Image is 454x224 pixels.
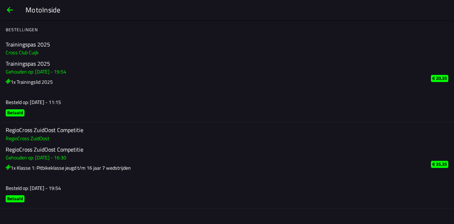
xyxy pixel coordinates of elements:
[6,154,425,161] h3: Gehouden op: [DATE] - 16:30
[6,109,24,116] ion-badge: Betaald
[6,164,425,171] h3: 1x Klasse 1: Pitbikeklasse jeugd t/m 16 jaar 7 wedstrijden
[6,78,425,86] h3: 1x Trainingslid 2025
[6,195,24,202] ion-badge: Betaald
[6,127,425,133] h2: RegioCross ZuidOost Competitie
[6,41,425,48] h2: Trainingspas 2025
[6,98,425,106] h3: Besteld op: [DATE] - 11:15
[431,161,448,168] ion-badge: € 35,35
[6,184,425,192] h3: Besteld op: [DATE] - 19:54
[18,5,454,15] ion-title: MotoInside
[6,27,454,33] ion-label: Bestellingen
[6,146,425,153] h2: RegioCross ZuidOost Competitie
[6,49,425,56] h3: Cross Club Cuijk
[6,135,425,142] h3: RegioCross ZuidOost
[6,60,425,67] h2: Trainingspas 2025
[6,68,425,75] h3: Gehouden op: [DATE] - 19:54
[431,75,448,82] ion-badge: € 20,35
